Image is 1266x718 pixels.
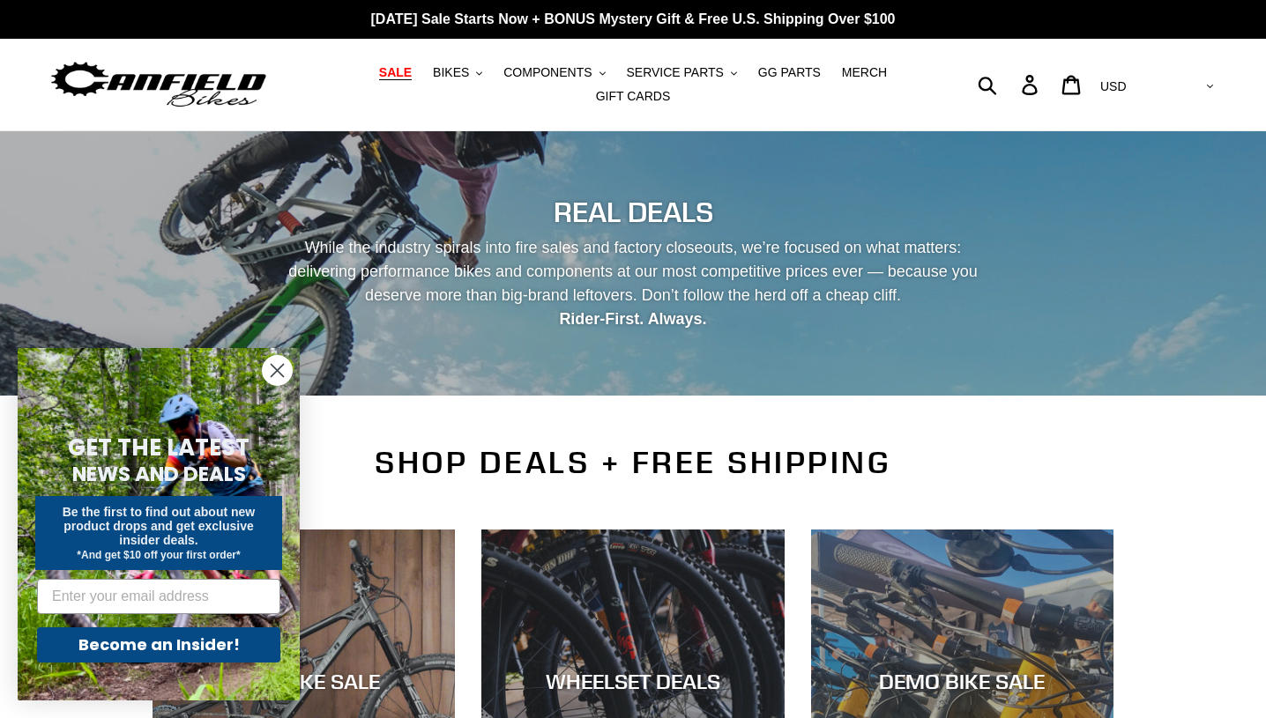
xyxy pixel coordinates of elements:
[153,444,1113,481] h2: SHOP DEALS + FREE SHIPPING
[626,65,723,80] span: SERVICE PARTS
[272,236,994,331] p: While the industry spirals into fire sales and factory closeouts, we’re focused on what matters: ...
[153,196,1113,229] h2: REAL DEALS
[262,355,293,386] button: Close dialog
[833,61,896,85] a: MERCH
[481,668,784,693] div: WHEELSET DEALS
[987,65,1032,104] input: Search
[37,627,280,662] button: Become an Insider!
[587,85,680,108] a: GIFT CARDS
[617,61,745,85] button: SERVICE PARTS
[495,61,614,85] button: COMPONENTS
[749,61,830,85] a: GG PARTS
[48,57,269,113] img: Canfield Bikes
[842,65,887,80] span: MERCH
[379,65,412,80] span: SALE
[503,65,592,80] span: COMPONENTS
[433,65,469,80] span: BIKES
[424,61,491,85] button: BIKES
[811,668,1113,693] div: DEMO BIKE SALE
[37,579,280,614] input: Enter your email address
[758,65,821,80] span: GG PARTS
[63,505,256,547] span: Be the first to find out about new product drops and get exclusive insider deals.
[559,310,706,328] strong: Rider-First. Always.
[72,460,246,488] span: NEWS AND DEALS
[370,61,421,85] a: SALE
[77,549,240,561] span: *And get $10 off your first order*
[68,432,249,463] span: GET THE LATEST
[596,89,671,104] span: GIFT CARDS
